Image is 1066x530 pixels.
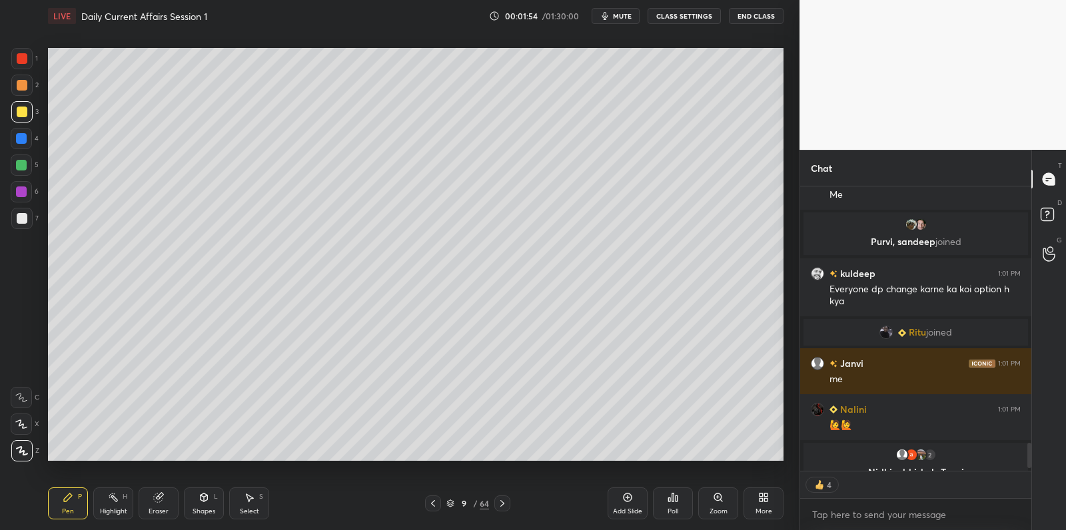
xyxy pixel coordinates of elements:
div: 4 [11,128,39,149]
div: Me [829,188,1021,202]
div: grid [800,186,1031,471]
div: Everyone dp change karne ka koi option h kya [829,283,1021,308]
div: More [756,508,772,515]
div: Highlight [100,508,127,515]
p: G [1057,235,1062,245]
img: no-rating-badge.077c3623.svg [829,360,837,368]
span: mute [613,11,632,21]
div: 6 [11,181,39,202]
div: Eraser [149,508,169,515]
div: me [829,373,1021,386]
span: joined [935,235,961,248]
div: Zoom [710,508,728,515]
p: Chat [800,150,843,186]
div: 64 [480,497,489,509]
img: 32b8b06e082a4729b6d973e33f7b157a.jpg [905,218,918,231]
div: 1:01 PM [998,270,1021,278]
p: T [1058,160,1062,170]
div: 7 [11,208,39,229]
div: S [259,493,263,500]
img: 9296cd641cc2405ebc11681303e3215a.jpg [914,448,927,461]
img: Learner_Badge_beginner_1_8b307cf2a0.svg [829,405,837,413]
button: End Class [729,8,784,24]
div: 3 [11,101,39,123]
div: C [11,387,39,408]
button: CLASS SETTINGS [648,8,721,24]
div: H [123,493,127,500]
span: joined [926,327,952,338]
img: 1727f9dfd44846e0a960d2f90c416b87.jpg [811,267,824,280]
div: Z [11,440,39,461]
img: c57d6230f83445809beb6b322e0b2811.jpg [811,403,824,416]
img: thumbs_up.png [813,478,826,491]
div: X [11,413,39,435]
div: 5 [11,154,39,176]
h6: Janvi [837,356,863,370]
img: no-rating-badge.077c3623.svg [829,270,837,278]
img: 8c9cfcc16ba64b45b2bfa7fb354b1d9a.jpg [905,448,918,461]
div: 9 [457,499,470,507]
div: Pen [62,508,74,515]
div: Select [240,508,259,515]
h4: Daily Current Affairs Session 1 [81,10,207,23]
img: default.png [895,448,909,461]
div: 1 [11,48,38,69]
button: mute [592,8,640,24]
img: Learner_Badge_beginner_1_8b307cf2a0.svg [898,329,906,337]
h6: Nalini [837,402,867,416]
div: Shapes [193,508,215,515]
img: 0bab81aa99504d3eaa98e1f47f06b237.jpg [914,218,927,231]
img: default.png [811,357,824,370]
div: L [214,493,218,500]
div: 1:01 PM [998,405,1021,413]
div: Add Slide [613,508,642,515]
p: D [1057,198,1062,208]
div: 2 [11,75,39,96]
div: P [78,493,82,500]
div: 2 [923,448,937,461]
p: Purvi, sandeep [811,236,1020,247]
img: 5ea77350c0dc415089dfbb13c8944434.jpg [879,326,893,339]
div: / [473,499,477,507]
div: 4 [826,479,831,490]
img: iconic-dark.1390631f.png [969,360,995,368]
span: Ritu [909,327,926,338]
h6: kuldeep [837,266,875,280]
div: 🙋🙋 [829,419,1021,432]
p: Nidhi, abhishek, Tanvi [811,467,1020,477]
div: Poll [668,508,678,515]
div: 1:01 PM [998,360,1021,368]
div: LIVE [48,8,76,24]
